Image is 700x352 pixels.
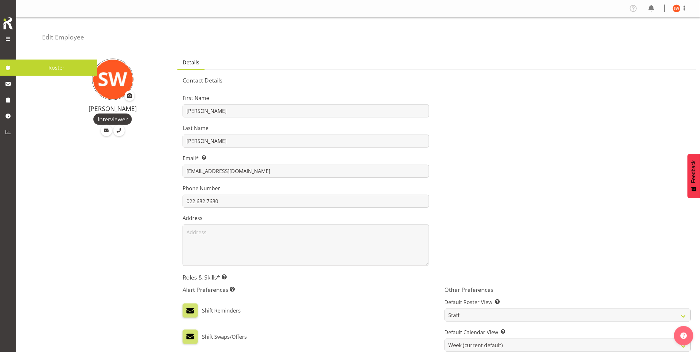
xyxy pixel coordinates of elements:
[673,5,681,12] img: shannon-whelan11890.jpg
[183,184,429,192] label: Phone Number
[101,125,112,136] a: Email Employee
[681,333,687,339] img: help-xxl-2.png
[202,303,241,318] label: Shift Reminders
[183,154,429,162] label: Email*
[183,165,429,178] input: Email Address
[445,328,691,336] label: Default Calendar View
[183,195,429,208] input: Phone Number
[183,94,429,102] label: First Name
[183,135,429,148] input: Last Name
[183,77,691,84] h5: Contact Details
[183,59,199,66] span: Details
[183,124,429,132] label: Last Name
[92,59,133,100] img: shannon-whelan11890.jpg
[19,63,94,72] span: Roster
[688,154,700,198] button: Feedback - Show survey
[42,34,84,41] h4: Edit Employee
[445,298,691,306] label: Default Roster View
[113,125,125,136] a: Call Employee
[183,274,691,281] h5: Roles & Skills*
[183,286,429,293] h5: Alert Preferences
[56,105,170,112] h4: [PERSON_NAME]
[98,115,128,123] span: Interviewer
[16,60,97,76] a: Roster
[183,104,429,117] input: First Name
[183,214,429,222] label: Address
[2,16,15,30] img: Rosterit icon logo
[202,330,247,344] label: Shift Swaps/Offers
[445,286,691,293] h5: Other Preferences
[691,160,697,183] span: Feedback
